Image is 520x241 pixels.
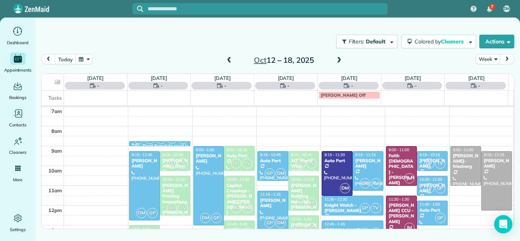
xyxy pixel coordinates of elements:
[196,153,222,164] div: [PERSON_NAME]
[494,215,512,233] div: Open Intercom Messenger
[336,35,397,48] button: Filters: Default
[404,173,415,184] span: JM
[324,152,345,157] span: 9:15 - 11:30
[97,82,99,89] span: -
[211,213,222,223] span: GP
[260,158,286,163] div: Auto Port
[468,75,485,81] a: [DATE]
[7,39,29,46] span: Dashboard
[147,208,158,218] span: GP
[401,35,476,48] button: Colored byCleaners
[351,82,353,89] span: -
[163,152,183,157] span: 9:15 - 10:15
[349,38,365,45] span: Filters:
[355,152,376,157] span: 9:15 - 11:15
[276,218,286,228] span: DM
[13,176,22,184] span: More
[227,177,249,182] span: 10:30 - 12:30
[242,203,252,213] span: TV
[167,203,177,213] span: BD
[291,177,314,182] span: 10:30 - 12:15
[453,147,474,152] span: 9:00 - 11:00
[290,183,317,215] div: [PERSON_NAME] Building Materials - [PERSON_NAME]
[371,228,381,238] span: TV
[389,147,409,152] span: 9:00 - 11:00
[231,203,241,213] span: BD
[420,177,442,182] span: 10:30 - 11:30
[435,213,445,223] span: GP
[419,158,445,169] div: [PERSON_NAME]
[48,168,62,174] span: 10am
[341,75,357,81] a: [DATE]
[371,178,381,188] span: TV
[265,168,275,179] span: GP
[500,54,514,64] button: next
[295,198,306,208] span: TV
[137,6,143,12] svg: Focus search
[278,75,294,81] a: [DATE]
[360,203,370,213] span: GP
[306,223,317,233] span: BD
[3,212,32,233] a: Settings
[136,208,147,218] span: DM
[332,35,397,48] a: Filters: Default
[415,82,417,89] span: -
[265,218,275,228] span: GP
[178,203,188,213] span: TV
[360,228,370,238] span: GP
[366,38,386,45] span: Default
[453,153,479,169] div: [PERSON_NAME]-friedverg
[9,94,27,101] span: Bookings
[3,53,32,74] a: Appointments
[55,54,76,64] button: today
[51,128,62,134] span: 8am
[420,202,440,207] span: 11:45 - 1:00
[340,183,350,193] span: DM
[260,198,286,209] div: [PERSON_NAME]
[48,187,62,193] span: 11am
[151,75,167,81] a: [DATE]
[324,197,347,202] span: 11:30 - 12:30
[478,82,480,89] span: -
[435,183,445,193] span: GP
[242,158,252,169] span: TV
[254,55,266,65] span: Oct
[87,75,104,81] a: [DATE]
[9,148,26,156] span: Cleaners
[51,108,62,114] span: 7am
[388,153,415,186] div: Faith [DEMOGRAPHIC_DATA] - [PERSON_NAME]
[287,82,290,89] span: -
[324,203,381,214] div: Knight Watch - [PERSON_NAME]
[419,183,445,194] div: [PERSON_NAME]
[226,227,252,238] div: [PERSON_NAME]
[226,183,252,215] div: Capital Crossings - [PERSON_NAME]/[PERSON_NAME]
[161,82,163,89] span: -
[226,153,252,158] div: Auto Port
[504,6,510,12] span: DM
[178,158,188,169] span: TV
[482,1,498,18] div: 7 unread notifications
[355,158,381,169] div: [PERSON_NAME]
[441,38,465,45] span: Cleaners
[475,54,500,64] button: Week
[3,25,32,46] a: Dashboard
[306,158,317,169] span: TV
[483,158,510,169] div: [PERSON_NAME]
[227,222,247,227] span: 12:45 - 1:45
[324,158,350,163] div: Auto Port
[4,66,32,74] span: Appointments
[420,152,440,157] span: 9:15 - 10:15
[484,152,504,157] span: 9:15 - 12:15
[290,222,317,233] div: [PERSON_NAME]
[224,82,227,89] span: -
[231,228,241,238] span: BD
[321,92,365,98] span: [PERSON_NAME] Off
[196,147,214,152] span: 9:00 - 1:00
[3,135,32,156] a: Cleaners
[132,227,150,231] span: 1:00 - 2:45
[360,178,370,188] span: GP
[3,80,32,101] a: Bookings
[405,75,421,81] a: [DATE]
[131,158,158,169] div: [PERSON_NAME]
[167,158,177,169] span: BD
